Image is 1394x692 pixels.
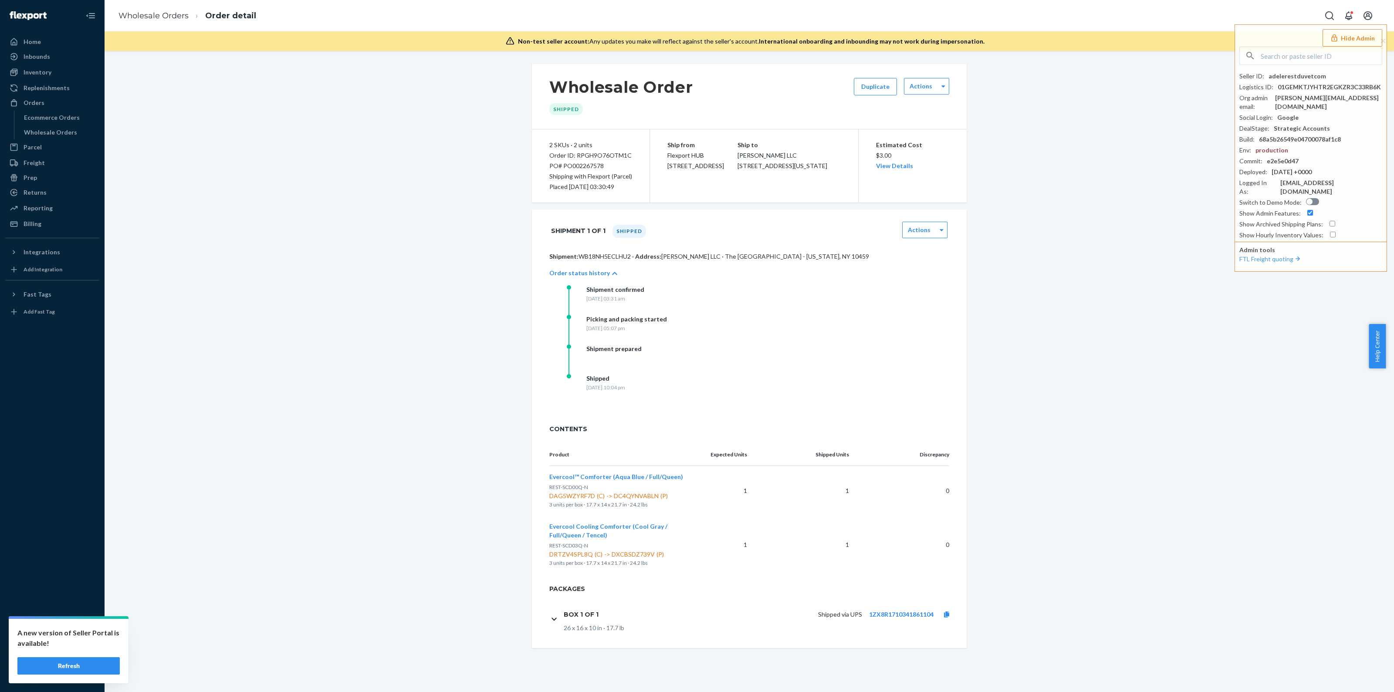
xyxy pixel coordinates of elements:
span: DRTZV4SPL8Q -> DXCBSDZ739V [549,550,697,559]
p: Product [549,451,697,459]
a: Replenishments [5,81,99,95]
p: 1 [711,540,747,549]
p: Shipping with Flexport (Parcel) [549,171,632,182]
div: Shipped [586,374,625,383]
a: Inbounds [5,50,99,64]
div: Orders [24,98,44,107]
div: Inbounds [24,52,50,61]
div: adelerestduvetcom [1269,72,1326,81]
div: Seller ID : [1239,72,1264,81]
div: Ecommerce Orders [24,113,80,122]
span: Address: [635,253,661,260]
button: Duplicate [854,78,897,95]
a: Billing [5,217,99,231]
p: 1 [761,540,849,549]
span: REST-SCD03Q-N [549,542,588,549]
p: Discrepancy [863,451,949,459]
a: Ecommerce Orders [20,111,100,125]
a: Parcel [5,140,99,154]
div: PO# PO002267578 [549,161,632,171]
span: International onboarding and inbounding may not work during impersonation. [759,37,985,45]
button: Open notifications [1340,7,1357,24]
div: Logistics ID : [1239,83,1273,91]
p: Ship from [667,140,738,150]
div: Show Admin Features : [1239,209,1301,218]
div: Freight [24,159,45,167]
div: Picking and packing started [586,315,667,324]
div: Fast Tags [24,290,51,299]
h1: Wholesale Order [549,78,693,96]
button: Help Center [1369,324,1386,368]
a: Add Integration [5,263,99,277]
p: Ship to [738,140,841,150]
div: Replenishments [24,84,70,92]
h1: Shipment 1 of 1 [551,222,606,240]
button: Integrations [5,245,99,259]
p: Order status history [549,269,610,277]
div: Deployed : [1239,168,1267,176]
h2: Packages [532,584,967,600]
button: Hide Admin [1323,29,1382,47]
p: Expected Units [711,451,747,459]
div: Shipped [549,103,583,115]
div: [EMAIL_ADDRESS][DOMAIN_NAME] [1280,179,1382,196]
div: Returns [24,188,47,197]
span: Non-test seller account: [518,37,589,45]
span: CONTENTS [549,425,949,433]
div: e2e5e0d47 [1267,157,1299,165]
ol: breadcrumbs [112,3,263,29]
div: Switch to Demo Mode : [1239,198,1302,207]
div: 2 SKUs · 2 units [549,140,632,150]
div: [DATE] 10:04 pm [586,384,625,391]
div: (P) [659,492,670,500]
div: [DATE] 05:07 pm [586,324,667,332]
a: Inventory [5,65,99,79]
div: [DATE] 03:31 am [586,295,644,302]
button: Open Search Box [1321,7,1338,24]
div: [DATE] +0000 [1272,168,1312,176]
a: Reporting [5,201,99,215]
a: Orders [5,96,99,110]
div: Home [24,37,41,46]
p: Shipped via UPS [818,610,862,619]
div: Shipment confirmed [586,285,644,294]
a: Prep [5,171,99,185]
label: Actions [910,82,932,91]
a: Order detail [205,11,256,20]
div: Add Fast Tag [24,308,55,315]
div: Wholesale Orders [24,128,77,137]
span: Shipment: [549,253,579,260]
button: Give Feedback [5,668,99,682]
div: (C) [595,492,606,500]
p: 0 [863,540,949,549]
button: Fast Tags [5,287,99,301]
div: Shipped [612,225,646,238]
a: Wholesale Orders [118,11,189,20]
p: 0 [863,486,949,495]
a: Home [5,35,99,49]
div: Build : [1239,135,1255,144]
div: Shipment prepared [586,344,642,353]
div: $3.00 [876,140,950,171]
p: 3 units per box · 17.7 x 14 x 21.7 in · 24.2 lbs [549,500,697,509]
div: Billing [24,219,41,228]
p: A new version of Seller Portal is available! [17,628,120,648]
div: Org admin email : [1239,94,1271,111]
div: Order ID: RPGH9O76OTM1C [549,150,632,161]
p: 3 units per box · 17.7 x 14 x 21.7 in · 24.2 lbs [549,559,697,567]
img: Flexport logo [10,11,47,20]
div: Parcel [24,143,42,152]
span: DAG5WZYRF7D -> DC4QYNVABLN [549,492,697,500]
label: Actions [908,226,930,234]
input: Search or paste seller ID [1261,47,1382,64]
div: [PERSON_NAME][EMAIL_ADDRESS][DOMAIN_NAME] [1275,94,1382,111]
a: 1ZX8R1710341861104 [869,611,934,618]
span: Evercool Cooling Comforter (Cool Gray / Full/Queen / Tencel) [549,523,667,539]
p: WB18NH5ECLHU2 · [PERSON_NAME] LLC · The [GEOGRAPHIC_DATA] - [US_STATE], NY 10459 [549,252,949,261]
div: 26 x 16 x 10 in · 17.7 lb [564,624,960,632]
button: Open account menu [1359,7,1377,24]
div: Any updates you make will reflect against the seller's account. [518,37,985,46]
span: Evercool™ Comforter (Aqua Blue / Full/Queen) [549,473,683,480]
a: Returns [5,186,99,199]
p: Admin tools [1239,246,1382,254]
